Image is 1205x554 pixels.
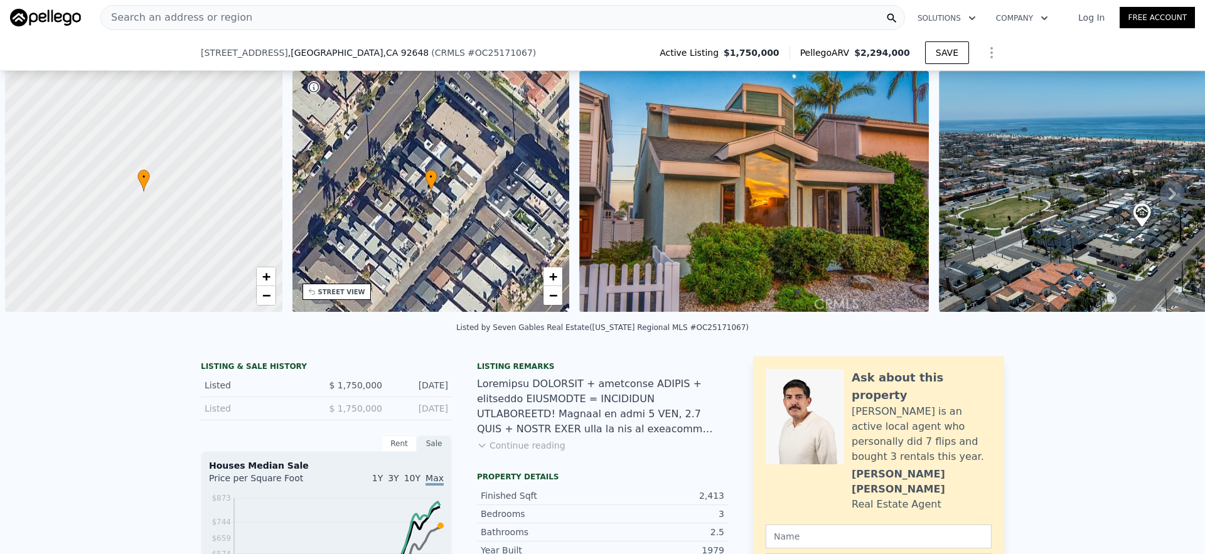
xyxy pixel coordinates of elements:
div: • [425,169,437,191]
div: Bedrooms [481,508,602,520]
span: Pellego ARV [800,46,855,59]
button: SAVE [925,41,969,64]
a: Log In [1063,11,1120,24]
span: + [262,269,270,284]
div: Sale [417,435,452,452]
span: Max [426,473,444,486]
div: [PERSON_NAME] [PERSON_NAME] [852,467,992,497]
span: Active Listing [660,46,724,59]
span: 3Y [388,473,399,483]
span: [STREET_ADDRESS] [201,46,288,59]
div: [PERSON_NAME] is an active local agent who personally did 7 flips and bought 3 rentals this year. [852,404,992,464]
div: Property details [477,472,728,482]
div: Bathrooms [481,526,602,538]
span: Search an address or region [101,10,252,25]
div: 3 [602,508,724,520]
a: Free Account [1120,7,1195,28]
div: Real Estate Agent [852,497,941,512]
a: Zoom in [544,267,562,286]
div: [DATE] [392,379,448,392]
div: Listed [205,402,316,415]
span: • [137,171,150,183]
input: Name [766,525,992,548]
div: Listed [205,379,316,392]
div: ( ) [431,46,536,59]
span: 1Y [372,473,383,483]
div: Price per Square Foot [209,472,326,492]
div: Finished Sqft [481,489,602,502]
div: • [137,169,150,191]
tspan: $744 [212,518,231,526]
span: − [262,287,270,303]
span: − [549,287,557,303]
span: + [549,269,557,284]
span: , [GEOGRAPHIC_DATA] [288,46,429,59]
div: Listed by Seven Gables Real Estate ([US_STATE] Regional MLS #OC25171067) [456,323,749,332]
button: Show Options [979,40,1004,65]
a: Zoom out [257,286,276,305]
span: $ 1,750,000 [329,380,382,390]
span: $1,750,000 [724,46,779,59]
div: [DATE] [392,402,448,415]
div: 2,413 [602,489,724,502]
div: 2.5 [602,526,724,538]
img: Pellego [10,9,81,26]
span: • [425,171,437,183]
button: Solutions [908,7,986,29]
span: 10Y [404,473,420,483]
span: $2,294,000 [854,48,910,58]
div: Loremipsu DOLORSIT + ametconse ADIPIS + elitseddo EIUSMODTE = INCIDIDUN UTLABOREETD! Magnaal en a... [477,376,728,437]
img: Sale: 167390677 Parcel: 63881539 [579,71,929,312]
tspan: $659 [212,534,231,543]
div: STREET VIEW [318,287,365,297]
div: Ask about this property [852,369,992,404]
span: $ 1,750,000 [329,403,382,413]
div: LISTING & SALE HISTORY [201,361,452,374]
span: , CA 92648 [383,48,429,58]
div: Houses Median Sale [209,459,444,472]
span: CRMLS [435,48,465,58]
button: Company [986,7,1058,29]
span: # OC25171067 [468,48,533,58]
a: Zoom out [544,286,562,305]
button: Continue reading [477,439,565,452]
div: Listing remarks [477,361,728,371]
a: Zoom in [257,267,276,286]
tspan: $873 [212,494,231,503]
div: Rent [382,435,417,452]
